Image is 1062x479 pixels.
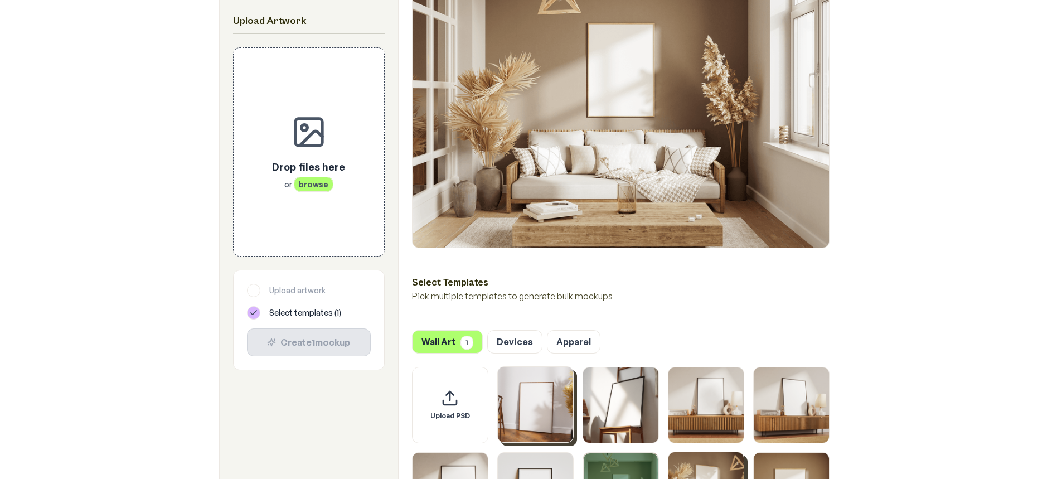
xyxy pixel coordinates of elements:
div: Create 1 mockup [256,336,361,349]
button: Apparel [547,330,600,354]
span: Upload PSD [430,412,470,420]
button: Create1mockup [247,328,371,356]
button: Wall Art1 [412,330,483,354]
div: Upload custom PSD template [412,367,488,443]
img: Framed Poster 2 [583,367,658,443]
img: Framed Poster 4 [754,367,829,443]
span: browse [294,177,333,192]
p: Pick multiple templates to generate bulk mockups [412,289,830,303]
h2: Upload Artwork [233,13,385,29]
h3: Select Templates [412,275,830,289]
span: Select templates ( 1 ) [269,307,341,318]
button: Devices [487,330,542,354]
div: Select template Framed Poster 2 [583,367,659,443]
span: 1 [460,336,473,350]
span: Upload artwork [269,285,326,296]
div: Select template Framed Poster 3 [668,367,744,443]
p: Drop files here [272,159,345,175]
img: Framed Poster [498,367,573,442]
div: Select template Framed Poster 4 [753,367,830,443]
img: Framed Poster 3 [668,367,744,443]
p: or [272,179,345,190]
div: Select template Framed Poster [497,366,574,443]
